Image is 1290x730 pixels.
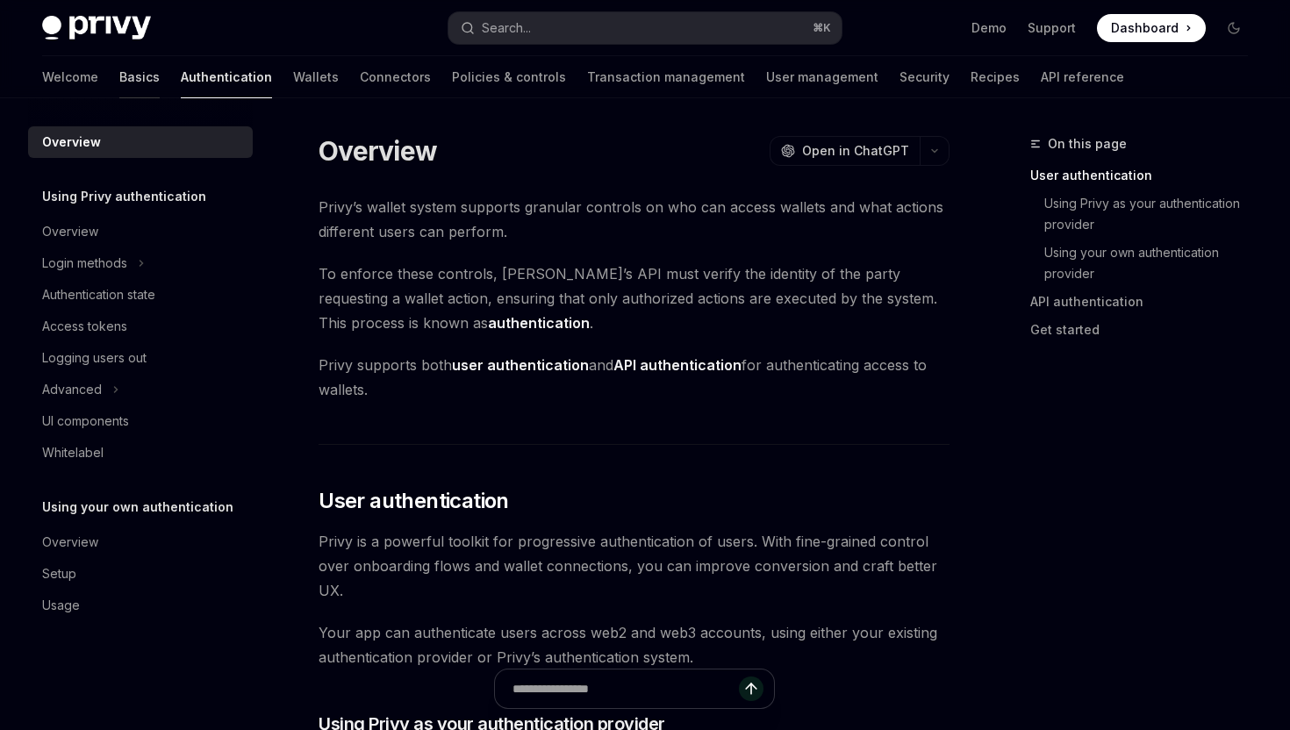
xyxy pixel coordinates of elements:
[28,374,253,405] button: Advanced
[42,411,129,432] div: UI components
[1041,56,1124,98] a: API reference
[319,529,950,603] span: Privy is a powerful toolkit for progressive authentication of users. With fine-grained control ov...
[770,136,920,166] button: Open in ChatGPT
[448,12,841,44] button: Search...⌘K
[766,56,878,98] a: User management
[28,405,253,437] a: UI components
[42,497,233,518] h5: Using your own authentication
[319,261,950,335] span: To enforce these controls, [PERSON_NAME]’s API must verify the identity of the party requesting a...
[1030,288,1262,316] a: API authentication
[613,356,742,374] strong: API authentication
[28,558,253,590] a: Setup
[512,669,739,708] input: Ask a question...
[28,126,253,158] a: Overview
[28,279,253,311] a: Authentication state
[1048,133,1127,154] span: On this page
[42,56,98,98] a: Welcome
[42,316,127,337] div: Access tokens
[1097,14,1206,42] a: Dashboard
[42,347,147,369] div: Logging users out
[1030,239,1262,288] a: Using your own authentication provider
[1030,161,1262,190] a: User authentication
[28,437,253,469] a: Whitelabel
[1030,190,1262,239] a: Using Privy as your authentication provider
[739,676,763,701] button: Send message
[28,311,253,342] a: Access tokens
[293,56,339,98] a: Wallets
[42,16,151,40] img: dark logo
[1220,14,1248,42] button: Toggle dark mode
[1030,316,1262,344] a: Get started
[971,19,1007,37] a: Demo
[802,142,909,160] span: Open in ChatGPT
[587,56,745,98] a: Transaction management
[28,590,253,621] a: Usage
[42,595,80,616] div: Usage
[181,56,272,98] a: Authentication
[319,353,950,402] span: Privy supports both and for authenticating access to wallets.
[42,132,101,153] div: Overview
[42,532,98,553] div: Overview
[319,620,950,669] span: Your app can authenticate users across web2 and web3 accounts, using either your existing authent...
[319,487,509,515] span: User authentication
[119,56,160,98] a: Basics
[1111,19,1179,37] span: Dashboard
[360,56,431,98] a: Connectors
[813,21,831,35] span: ⌘ K
[42,186,206,207] h5: Using Privy authentication
[28,247,253,279] button: Login methods
[42,379,102,400] div: Advanced
[28,342,253,374] a: Logging users out
[42,253,127,274] div: Login methods
[482,18,531,39] div: Search...
[28,216,253,247] a: Overview
[42,221,98,242] div: Overview
[1028,19,1076,37] a: Support
[319,135,437,167] h1: Overview
[28,526,253,558] a: Overview
[319,195,950,244] span: Privy’s wallet system supports granular controls on who can access wallets and what actions diffe...
[42,284,155,305] div: Authentication state
[899,56,950,98] a: Security
[42,563,76,584] div: Setup
[452,56,566,98] a: Policies & controls
[488,314,590,332] strong: authentication
[452,356,589,374] strong: user authentication
[971,56,1020,98] a: Recipes
[42,442,104,463] div: Whitelabel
